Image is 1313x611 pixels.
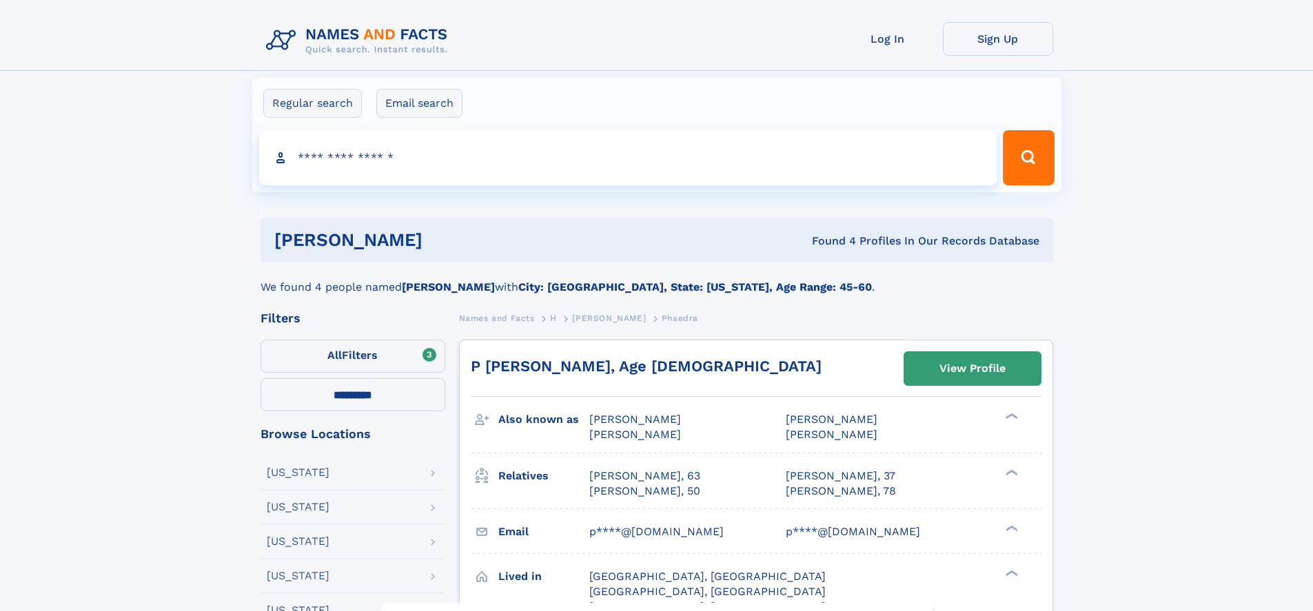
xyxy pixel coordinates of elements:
[471,358,822,375] a: P [PERSON_NAME], Age [DEMOGRAPHIC_DATA]
[786,413,877,426] span: [PERSON_NAME]
[589,585,826,598] span: [GEOGRAPHIC_DATA], [GEOGRAPHIC_DATA]
[786,484,896,499] a: [PERSON_NAME], 78
[327,349,342,362] span: All
[943,22,1053,56] a: Sign Up
[402,280,495,293] b: [PERSON_NAME]
[662,313,698,323] span: Phaedra
[498,565,589,588] h3: Lived in
[274,231,618,249] h1: [PERSON_NAME]
[589,428,681,441] span: [PERSON_NAME]
[1002,524,1019,532] div: ❯
[267,467,329,478] div: [US_STATE]
[498,520,589,543] h3: Email
[498,408,589,431] h3: Also known as
[459,309,535,327] a: Names and Facts
[589,570,826,583] span: [GEOGRAPHIC_DATA], [GEOGRAPHIC_DATA]
[267,570,329,581] div: [US_STATE]
[589,413,681,426] span: [PERSON_NAME]
[617,234,1039,249] div: Found 4 Profiles In Our Records Database
[1002,568,1019,577] div: ❯
[261,22,459,59] img: Logo Names and Facts
[261,312,445,324] div: Filters
[1003,130,1054,185] button: Search Button
[550,309,557,327] a: H
[589,468,700,484] a: [PERSON_NAME], 63
[550,313,557,323] span: H
[786,428,877,441] span: [PERSON_NAME]
[572,313,646,323] span: [PERSON_NAME]
[939,353,1006,384] div: View Profile
[1002,412,1019,421] div: ❯
[1002,468,1019,477] div: ❯
[904,352,1041,385] a: View Profile
[376,89,462,118] label: Email search
[261,262,1053,296] div: We found 4 people named with .
[267,536,329,547] div: [US_STATE]
[261,340,445,373] label: Filters
[786,468,895,484] a: [PERSON_NAME], 37
[259,130,997,185] input: search input
[261,428,445,440] div: Browse Locations
[589,484,700,499] a: [PERSON_NAME], 50
[263,89,362,118] label: Regular search
[833,22,943,56] a: Log In
[572,309,646,327] a: [PERSON_NAME]
[518,280,872,293] b: City: [GEOGRAPHIC_DATA], State: [US_STATE], Age Range: 45-60
[267,501,329,512] div: [US_STATE]
[498,464,589,488] h3: Relatives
